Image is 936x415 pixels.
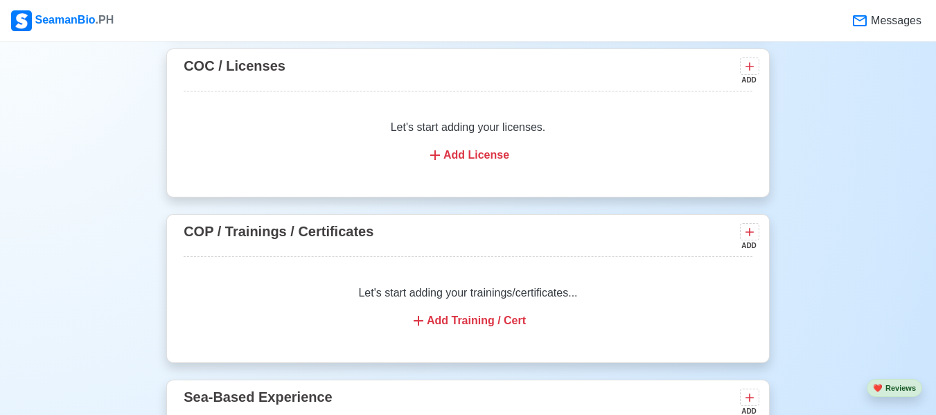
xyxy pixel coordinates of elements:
div: ADD [740,75,757,85]
div: SeamanBio [11,10,114,31]
span: heart [873,384,883,392]
img: Logo [11,10,32,31]
span: COP / Trainings / Certificates [184,224,373,239]
span: Messages [868,12,921,29]
span: .PH [96,14,114,26]
div: Add License [200,147,736,164]
div: Let's start adding your trainings/certificates... [184,268,752,346]
button: heartReviews [867,379,922,398]
p: Let's start adding your licenses. [200,119,736,136]
div: ADD [740,240,757,251]
span: Sea-Based Experience [184,389,333,405]
div: Add Training / Cert [200,312,736,329]
span: COC / Licenses [184,58,285,73]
